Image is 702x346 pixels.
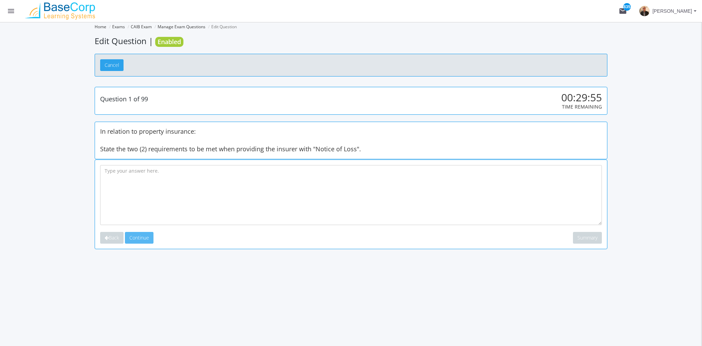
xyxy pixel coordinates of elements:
li: Edit Question [206,22,237,32]
span: Enabled [155,37,183,47]
button: Summary [573,232,602,244]
div: In relation to property insurance: State the two (2) requirements to be met when providing the in... [100,127,602,154]
img: logo.png [22,2,98,20]
timer: 00:29:55 [561,90,602,104]
span: [PERSON_NAME] [652,5,692,17]
span: Time Remaining [562,103,602,110]
mat-icon: mail [619,7,627,15]
h1: Edit Question | [95,35,607,47]
a: Manage Exam Questions [158,24,205,30]
button: Cancel [100,59,124,71]
h4: Question 1 of 99 [100,96,346,103]
button: Continue [125,232,153,244]
a: CAIB Exam [131,24,152,30]
button: Back [100,232,124,244]
mat-icon: menu [7,7,15,15]
a: Exams [112,24,125,30]
span: Continue [129,234,149,241]
a: Home [95,24,106,30]
span: Back [109,234,119,241]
